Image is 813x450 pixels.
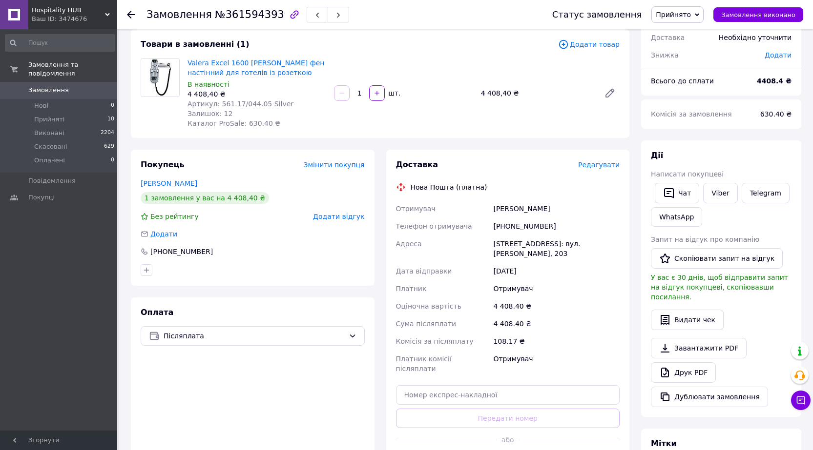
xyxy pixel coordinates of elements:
[107,115,114,124] span: 10
[491,350,622,377] div: Отримувач
[34,129,64,137] span: Виконані
[32,6,105,15] span: Hospitality HUB
[651,170,724,178] span: Написати покупцеві
[188,89,326,99] div: 4 408,40 ₴
[215,9,284,20] span: №361594393
[396,355,452,372] span: Платник комісії післяплати
[491,217,622,235] div: [PHONE_NUMBER]
[141,39,250,49] span: Товари в замовленні (1)
[111,101,114,110] span: 0
[28,86,69,95] span: Замовлення
[656,11,691,19] span: Прийнято
[651,110,732,118] span: Комісія за замовлення
[491,315,622,333] div: 4 408.40 ₴
[146,9,212,20] span: Замовлення
[188,110,232,117] span: Залишок: 12
[578,161,620,169] span: Редагувати
[791,391,811,410] button: Чат з покупцем
[188,100,293,108] span: Артикул: 561.17/044.05 Silver
[141,160,185,169] span: Покупець
[651,151,663,160] span: Дії
[558,39,620,50] span: Додати товар
[141,192,269,204] div: 1 замовлення у вас на 4 408,40 ₴
[396,267,452,275] span: Дата відправки
[651,310,724,330] button: Видати чек
[651,338,747,358] a: Завантажити PDF
[760,110,792,118] span: 630.40 ₴
[150,213,199,220] span: Без рейтингу
[396,385,620,405] input: Номер експрес-накладної
[28,176,76,185] span: Повідомлення
[491,235,622,262] div: [STREET_ADDRESS]: вул. [PERSON_NAME], 203
[396,222,472,230] span: Телефон отримувача
[742,183,790,203] a: Telegram
[188,119,280,127] span: Каталог ProSale: 630.40 ₴
[600,83,620,103] a: Редагувати
[552,10,642,20] div: Статус замовлення
[477,86,596,100] div: 4 408,40 ₴
[765,51,792,59] span: Додати
[101,129,114,137] span: 2204
[491,200,622,217] div: [PERSON_NAME]
[651,248,783,269] button: Скопіювати запит на відгук
[188,59,324,77] a: Valera Excel 1600 [PERSON_NAME] фен настінний для готелів із розеткою
[396,302,461,310] span: Оціночна вартість
[408,182,490,192] div: Нова Пошта (платна)
[491,280,622,297] div: Отримувач
[28,193,55,202] span: Покупці
[188,80,229,88] span: В наявності
[141,179,197,187] a: [PERSON_NAME]
[491,262,622,280] div: [DATE]
[313,213,364,220] span: Додати відгук
[396,285,427,293] span: Платник
[104,142,114,151] span: 629
[651,387,768,407] button: Дублювати замовлення
[141,59,179,97] img: Valera Excel 1600 Shaver фен настінний для готелів із розеткою
[149,247,214,256] div: [PHONE_NUMBER]
[34,115,64,124] span: Прийняті
[396,320,457,328] span: Сума післяплати
[396,240,422,248] span: Адреса
[386,88,401,98] div: шт.
[651,34,685,41] span: Доставка
[491,333,622,350] div: 108.17 ₴
[34,142,67,151] span: Скасовані
[713,7,803,22] button: Замовлення виконано
[127,10,135,20] div: Повернутися назад
[651,77,714,85] span: Всього до сплати
[651,274,788,301] span: У вас є 30 днів, щоб відправити запит на відгук покупцеві, скопіювавши посилання.
[34,101,48,110] span: Нові
[655,183,699,203] button: Чат
[721,11,795,19] span: Замовлення виконано
[141,308,173,317] span: Оплата
[491,297,622,315] div: 4 408.40 ₴
[651,439,677,448] span: Мітки
[28,60,117,78] span: Замовлення та повідомлення
[703,183,737,203] a: Viber
[651,207,702,227] a: WhatsApp
[497,435,519,445] span: або
[713,27,797,48] div: Необхідно уточнити
[396,160,438,169] span: Доставка
[32,15,117,23] div: Ваш ID: 3474676
[651,235,759,243] span: Запит на відгук про компанію
[111,156,114,165] span: 0
[396,337,474,345] span: Комісія за післяплату
[5,34,115,52] input: Пошук
[651,362,716,383] a: Друк PDF
[396,205,436,213] span: Отримувач
[757,77,792,85] b: 4408.4 ₴
[304,161,365,169] span: Змінити покупця
[150,230,177,238] span: Додати
[34,156,65,165] span: Оплачені
[164,331,345,341] span: Післяплата
[651,51,679,59] span: Знижка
